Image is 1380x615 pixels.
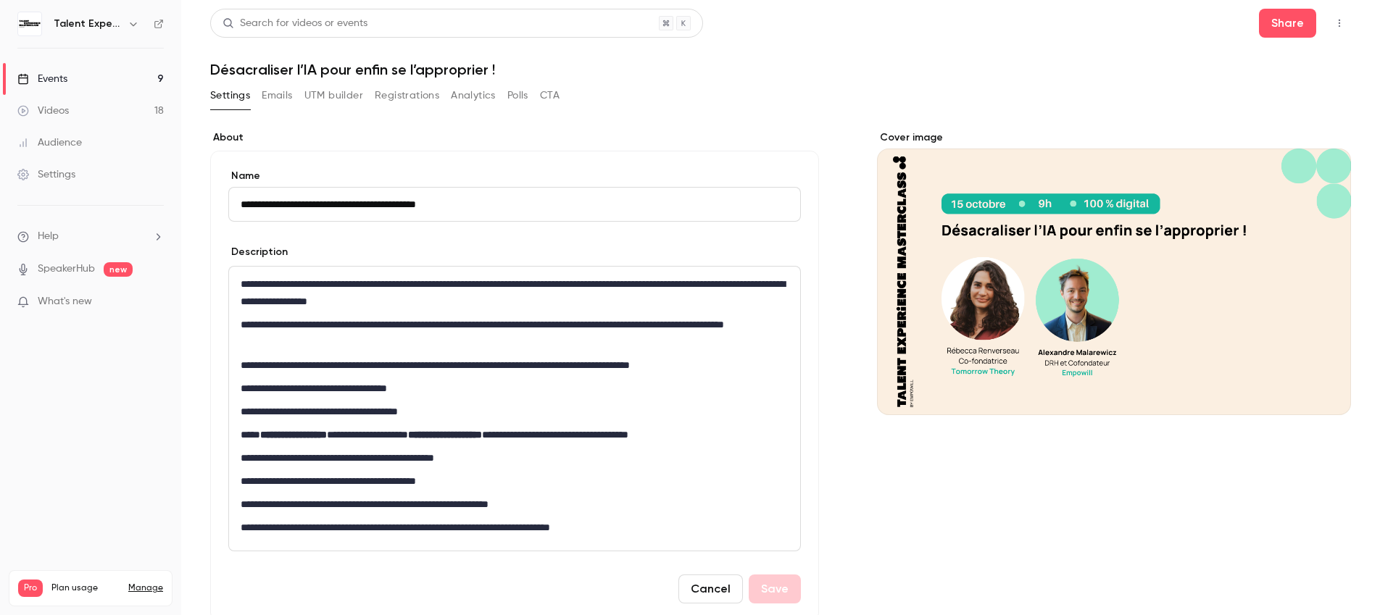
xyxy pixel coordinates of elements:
span: Plan usage [51,582,120,594]
li: help-dropdown-opener [17,229,164,244]
button: CTA [540,84,560,107]
img: Talent Experience Masterclass [18,12,41,35]
button: Settings [210,84,250,107]
button: Share [1259,9,1316,38]
span: Help [38,229,59,244]
button: Registrations [375,84,439,107]
a: SpeakerHub [38,262,95,277]
div: Settings [17,167,75,182]
section: description [228,266,801,551]
label: About [210,130,819,145]
h6: Talent Experience Masterclass [54,17,122,31]
button: Emails [262,84,292,107]
iframe: Noticeable Trigger [146,296,164,309]
button: Polls [507,84,528,107]
a: Manage [128,582,163,594]
section: Cover image [877,130,1351,415]
div: editor [229,267,800,551]
span: What's new [38,294,92,309]
div: Videos [17,104,69,118]
label: Name [228,169,801,183]
span: new [104,262,133,277]
h1: Désacraliser l’IA pour enfin se l’approprier ! [210,61,1351,78]
div: Audience [17,135,82,150]
button: UTM builder [304,84,363,107]
span: Pro [18,580,43,597]
button: Analytics [451,84,496,107]
div: Search for videos or events [223,16,367,31]
label: Cover image [877,130,1351,145]
button: Cancel [678,574,743,603]
div: Events [17,72,67,86]
label: Description [228,245,288,259]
